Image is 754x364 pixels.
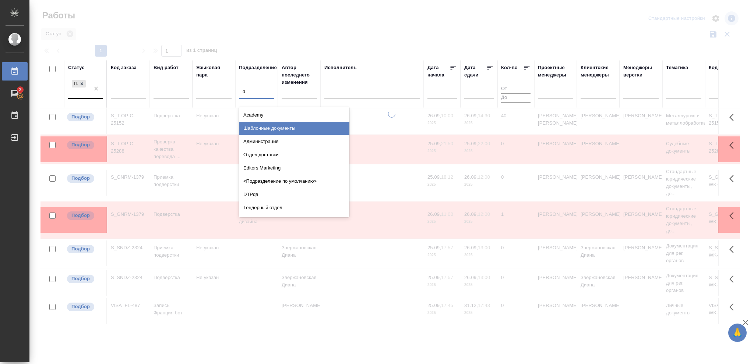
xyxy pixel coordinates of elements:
[501,85,531,94] input: От
[581,64,616,79] div: Клиентские менеджеры
[239,161,349,175] div: Editors Marketing
[324,64,357,71] div: Исполнитель
[71,212,90,219] p: Подбор
[501,93,531,103] input: До
[239,201,349,214] div: Тендерный отдел
[66,302,103,312] div: Можно подбирать исполнителей
[66,244,103,254] div: Можно подбирать исполнителей
[66,174,103,183] div: Можно подбирать исполнителей
[725,298,743,316] button: Здесь прячутся важные кнопки
[68,64,85,71] div: Статус
[154,64,179,71] div: Вид работ
[239,135,349,148] div: Администрация
[71,175,90,182] p: Подбор
[239,148,349,161] div: Отдел доставки
[464,64,486,79] div: Дата сдачи
[14,86,26,93] span: 2
[196,64,232,79] div: Языковая пара
[71,113,90,121] p: Подбор
[725,207,743,225] button: Здесь прячутся важные кнопки
[725,270,743,288] button: Здесь прячутся важные кнопки
[71,245,90,253] p: Подбор
[501,64,518,71] div: Кол-во
[725,170,743,188] button: Здесь прячутся важные кнопки
[725,240,743,258] button: Здесь прячутся важные кнопки
[66,274,103,284] div: Можно подбирать исполнителей
[239,175,349,188] div: <Подразделение по умолчанию>
[71,141,90,149] p: Подбор
[725,136,743,154] button: Здесь прячутся важные кнопки
[623,64,659,79] div: Менеджеры верстки
[728,324,747,342] button: 🙏
[239,64,277,71] div: Подразделение
[239,108,349,122] div: Academy
[538,64,573,79] div: Проектные менеджеры
[66,112,103,122] div: Можно подбирать исполнителей
[709,64,737,71] div: Код работы
[239,122,349,135] div: Шаблонные документы
[239,214,349,228] div: DTPlight
[71,303,90,310] p: Подбор
[111,64,137,71] div: Код заказа
[71,79,87,89] div: Подбор
[2,84,28,103] a: 2
[239,188,349,201] div: DTPqa
[282,64,317,86] div: Автор последнего изменения
[725,108,743,126] button: Здесь прячутся важные кнопки
[666,64,688,71] div: Тематика
[66,140,103,150] div: Можно подбирать исполнителей
[427,64,450,79] div: Дата начала
[731,325,744,340] span: 🙏
[71,275,90,282] p: Подбор
[66,211,103,221] div: Можно подбирать исполнителей
[72,80,78,88] div: Подбор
